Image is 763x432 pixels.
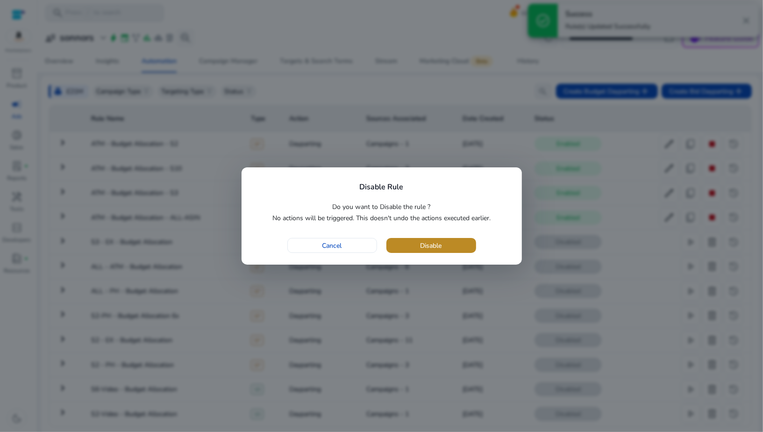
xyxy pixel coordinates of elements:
span: Cancel [322,241,342,251]
span: Disable [421,241,442,251]
h4: Disable Rule [360,183,404,192]
p: Do you want to Disable the rule ? No actions will be triggered. This doesn't undo the actions exe... [253,202,510,224]
button: Cancel [287,238,377,253]
button: Disable [386,238,476,253]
